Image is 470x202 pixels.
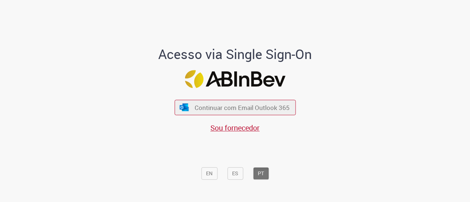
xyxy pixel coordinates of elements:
img: ícone Azure/Microsoft 360 [179,103,189,111]
span: Continuar com Email Outlook 365 [195,103,290,112]
button: EN [201,167,217,180]
button: PT [253,167,269,180]
img: Logo ABInBev [185,70,285,88]
a: Sou fornecedor [210,123,260,133]
button: ES [227,167,243,180]
button: ícone Azure/Microsoft 360 Continuar com Email Outlook 365 [174,100,296,115]
h1: Acesso via Single Sign-On [133,47,337,62]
